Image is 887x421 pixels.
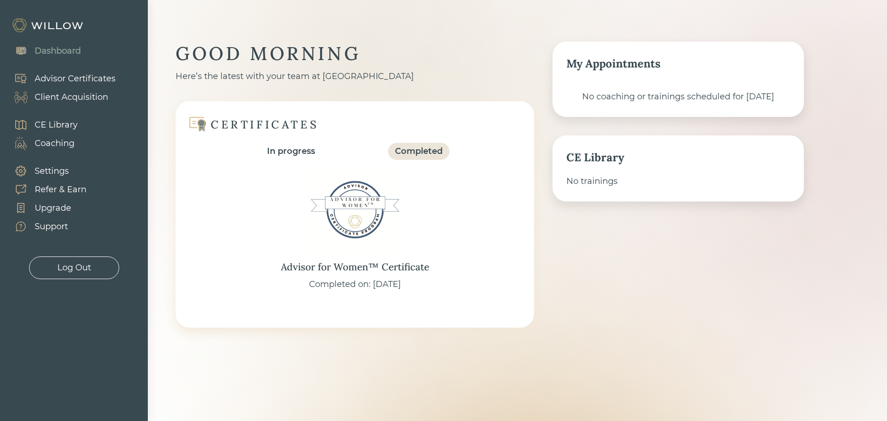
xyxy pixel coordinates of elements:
div: In progress [267,145,315,158]
div: Advisor Certificates [35,73,115,85]
div: No coaching or trainings scheduled for [DATE] [566,91,790,103]
a: Advisor Certificates [5,69,115,88]
div: CERTIFICATES [211,117,319,132]
div: Refer & Earn [35,183,86,196]
div: No trainings [566,175,790,188]
div: Completed on: [DATE] [309,278,401,291]
div: Upgrade [35,202,71,214]
div: CE Library [566,149,790,166]
div: Advisor for Women™ Certificate [281,260,429,275]
a: Client Acquisition [5,88,115,106]
div: Support [35,220,68,233]
div: Coaching [35,137,74,150]
a: Coaching [5,134,78,153]
div: Client Acquisition [35,91,108,104]
img: Advisor for Women™ Certificate Badge [309,164,401,256]
div: Settings [35,165,69,177]
div: CE Library [35,119,78,131]
a: Settings [5,162,86,180]
div: GOOD MORNING [176,42,534,66]
div: Dashboard [35,45,81,57]
div: Log Out [57,262,91,274]
a: CE Library [5,116,78,134]
a: Dashboard [5,42,81,60]
div: My Appointments [566,55,790,72]
a: Refer & Earn [5,180,86,199]
div: Completed [395,145,443,158]
a: Upgrade [5,199,86,217]
img: Willow [12,18,85,33]
div: Here’s the latest with your team at [GEOGRAPHIC_DATA] [176,70,534,83]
